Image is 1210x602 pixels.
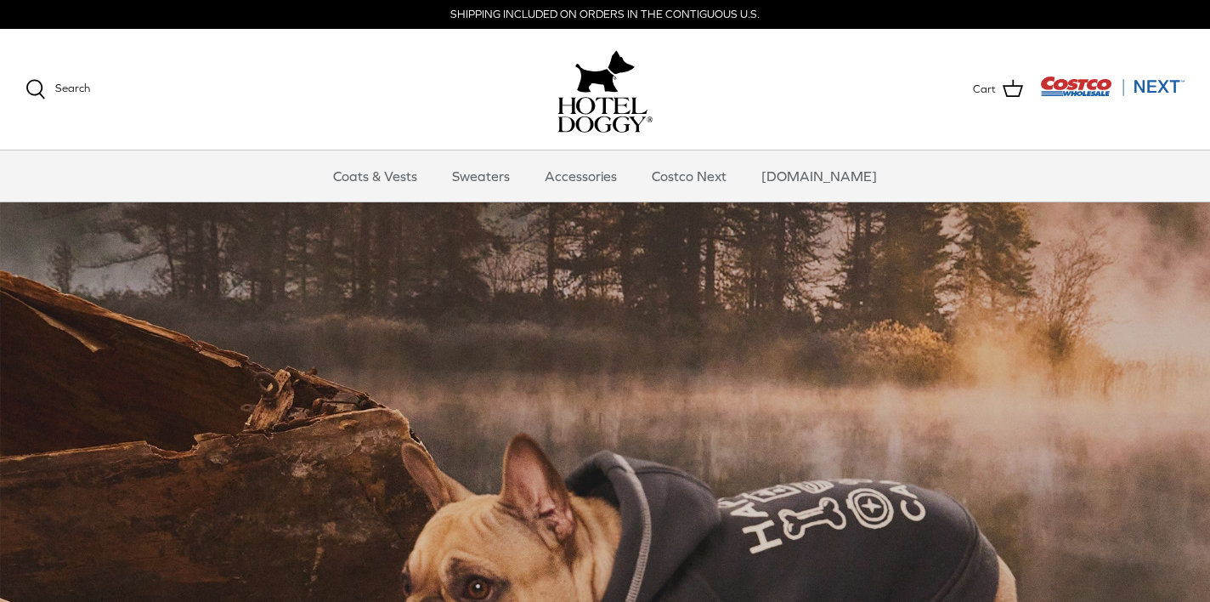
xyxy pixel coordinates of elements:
img: Costco Next [1040,76,1185,97]
a: Coats & Vests [318,150,433,202]
img: hoteldoggycom [557,97,653,133]
span: Cart [973,81,996,99]
a: Search [25,79,90,99]
a: Sweaters [437,150,525,202]
img: hoteldoggy.com [575,46,635,97]
a: Accessories [529,150,632,202]
a: Costco Next [636,150,742,202]
a: Visit Costco Next [1040,87,1185,99]
a: hoteldoggy.com hoteldoggycom [557,46,653,133]
span: Search [55,82,90,94]
a: [DOMAIN_NAME] [746,150,892,202]
a: Cart [973,78,1023,100]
